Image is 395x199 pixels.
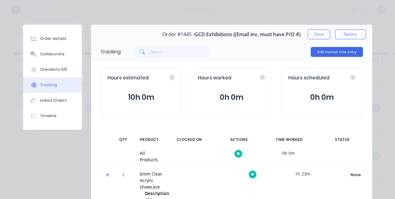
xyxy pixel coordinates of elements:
[334,171,378,179] div: None
[23,77,82,93] button: Tracking
[266,133,312,146] div: TIME WORKED
[40,67,67,72] div: Checklists 0/0
[311,47,363,57] button: Add manual time entry
[316,133,368,146] div: STATUS
[23,46,82,62] button: Collaborate
[100,48,121,56] div: Tracking
[308,29,330,39] button: Close
[107,74,149,82] span: Hours estimated
[166,133,212,146] div: CLOCKED ON
[40,82,57,88] div: Tracking
[194,32,301,37] span: GCD Exhibitions ((Email inv, must have P/O #)
[145,190,169,197] span: Description
[333,171,378,179] button: None
[40,98,67,103] div: Linked Orders
[107,91,175,103] button: 10h 0m
[335,29,366,39] button: Options
[288,74,330,82] span: Hours scheduled
[23,93,82,108] button: Linked Orders
[216,133,262,146] div: ACTIONS
[40,36,66,41] div: Order details
[140,150,158,163] div: All Products
[40,51,64,57] div: Collaborate
[23,62,82,77] button: Checklists 0/0
[198,91,265,103] button: 0h 0m
[265,146,312,160] div: 0h 0m
[280,167,326,181] div: 1h 23m
[23,31,82,46] button: Order details
[140,171,172,190] div: 6mm Clear Acrylic showcase
[23,108,82,124] button: Timeline
[150,46,210,58] input: Search...
[136,133,162,146] div: PRODUCT
[162,32,194,37] span: Order #1445 -
[114,133,132,146] div: QTY
[198,74,231,82] span: Hours worked
[288,91,356,103] button: 0h 0m
[40,113,56,119] div: Timeline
